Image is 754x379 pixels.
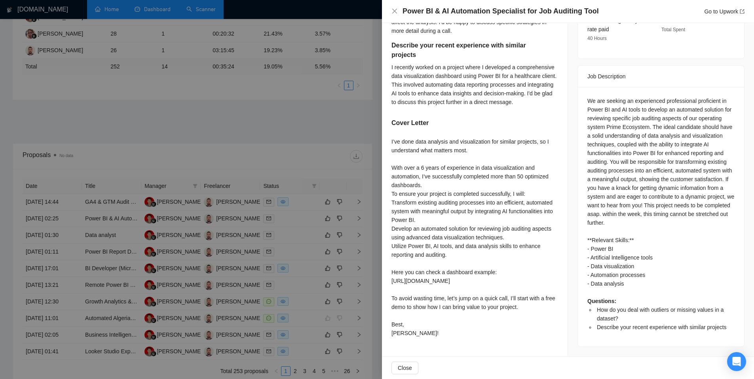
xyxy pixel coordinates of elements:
div: Job Description [587,66,735,87]
div: I’ve done data analysis and visualization for similar projects, so I understand what matters most... [391,137,558,337]
div: I recently worked on a project where I developed a comprehensive data visualization dashboard usi... [391,63,558,106]
strong: Questions: [587,298,616,304]
h4: Power BI & AI Automation Specialist for Job Auditing Tool [403,6,599,16]
a: Go to Upworkexport [704,8,745,15]
span: How do you deal with outliers or missing values in a dataset? [597,307,724,322]
button: Close [391,362,418,374]
button: Close [391,8,398,15]
span: close [391,8,398,14]
h5: Cover Letter [391,118,429,128]
span: Close [398,364,412,372]
span: Describe your recent experience with similar projects [597,324,727,330]
span: Total Spent [661,27,685,32]
span: 40 Hours [587,36,607,41]
h5: Describe your recent experience with similar projects [391,41,533,60]
span: export [740,9,745,14]
div: Open Intercom Messenger [727,352,746,371]
div: We are seeking an experienced professional proficient in Power BI and AI tools to develop an auto... [587,97,735,332]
